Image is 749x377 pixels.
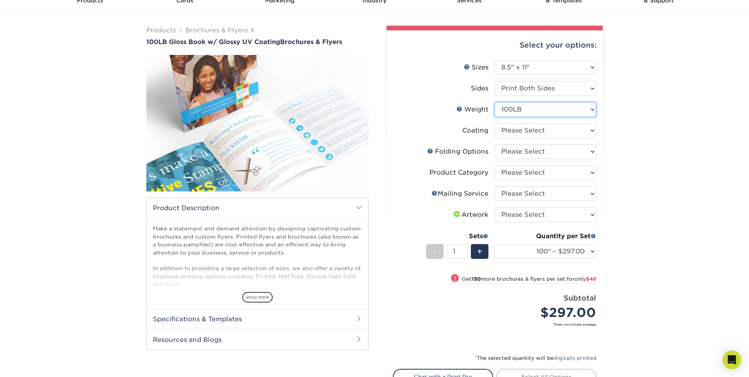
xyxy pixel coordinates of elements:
span: 100LB Gloss Book w/ Glossy UV Coating [146,38,280,46]
span: $48 [586,276,596,282]
div: Sizes [464,63,488,72]
img: 100LB Gloss Book<br/>w/ Glossy UV Coating 01 [146,46,369,200]
div: Sets [426,232,488,241]
p: Make a statement and demand attention by designing captivating custom brochures and custom flyers... [153,225,362,304]
small: Get more brochures & flyers per set for [462,276,596,284]
strong: Subtotal [564,294,596,302]
span: ! [454,274,456,283]
small: *Does not include postage [399,322,596,327]
div: Sides [471,84,488,93]
div: Mailing Service [431,189,488,198]
a: 100LB Gloss Book w/ Glossy UV CoatingBrochures & Flyers [146,38,369,46]
a: digitally printed [554,355,596,361]
div: $297.00 [501,303,596,322]
span: - [433,246,437,257]
a: Brochures & Flyers [185,27,248,34]
div: Open Intercom Messenger [722,350,741,369]
div: Quantity per Set [495,232,596,241]
small: The selected quantity will be [475,355,596,361]
span: show more [242,292,273,303]
h2: Specifications & Templates [147,309,368,329]
a: Products [146,27,176,34]
div: Select your options: [393,30,596,60]
span: + [477,246,482,257]
div: Coating [462,126,488,135]
strong: 150 [472,276,481,282]
div: Folding Options [427,147,488,156]
span: only [575,276,596,282]
div: Weight [456,105,488,114]
h1: Brochures & Flyers [146,38,369,46]
div: Artwork [452,210,488,219]
h2: Product Description [147,198,368,218]
h2: Resources and Blogs [147,329,368,350]
div: Product Category [430,168,488,177]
